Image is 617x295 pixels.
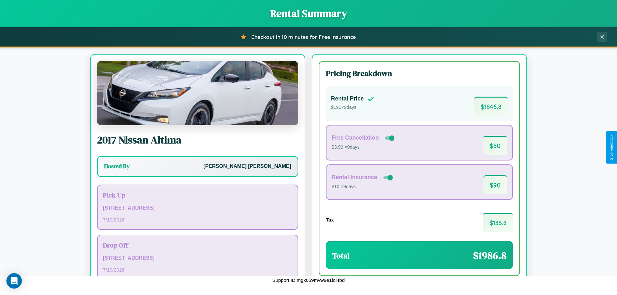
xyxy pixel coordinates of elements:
span: $ 1986.8 [473,248,506,263]
h4: Rental Insurance [332,174,377,181]
p: [PERSON_NAME] [PERSON_NAME] [203,162,291,171]
p: 7 / 19 / 2026 [103,265,292,274]
div: Open Intercom Messenger [6,273,22,289]
h3: Pick Up [103,190,292,200]
span: $ 136.8 [483,213,513,232]
h1: Rental Summary [6,6,611,21]
p: 7 / 10 / 2026 [103,215,292,224]
h4: Rental Price [331,95,364,102]
h4: Free Cancellation [332,134,379,141]
span: Checkout in 10 minutes for Free Insurance [251,34,356,40]
span: $ 90 [483,175,507,194]
h3: Total [332,250,350,261]
p: [STREET_ADDRESS] [103,204,292,213]
h4: Tax [326,217,334,222]
h3: Drop Off [103,240,292,250]
h3: Hosted By [104,162,130,170]
h2: 2017 Nissan Altima [97,133,298,147]
div: Give Feedback [609,134,614,161]
span: $ 50 [483,136,507,155]
p: Support ID: mgk659mvw9e1iol4bd [272,276,344,284]
p: $10 × 9 days [332,183,394,191]
p: [STREET_ADDRESS] [103,254,292,263]
h3: Pricing Breakdown [326,68,513,79]
p: $ 190 × 9 days [331,103,374,112]
img: Nissan Altima [97,61,298,125]
span: $ 1846.8 [474,97,508,116]
p: $3.99 × 9 days [332,143,396,152]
